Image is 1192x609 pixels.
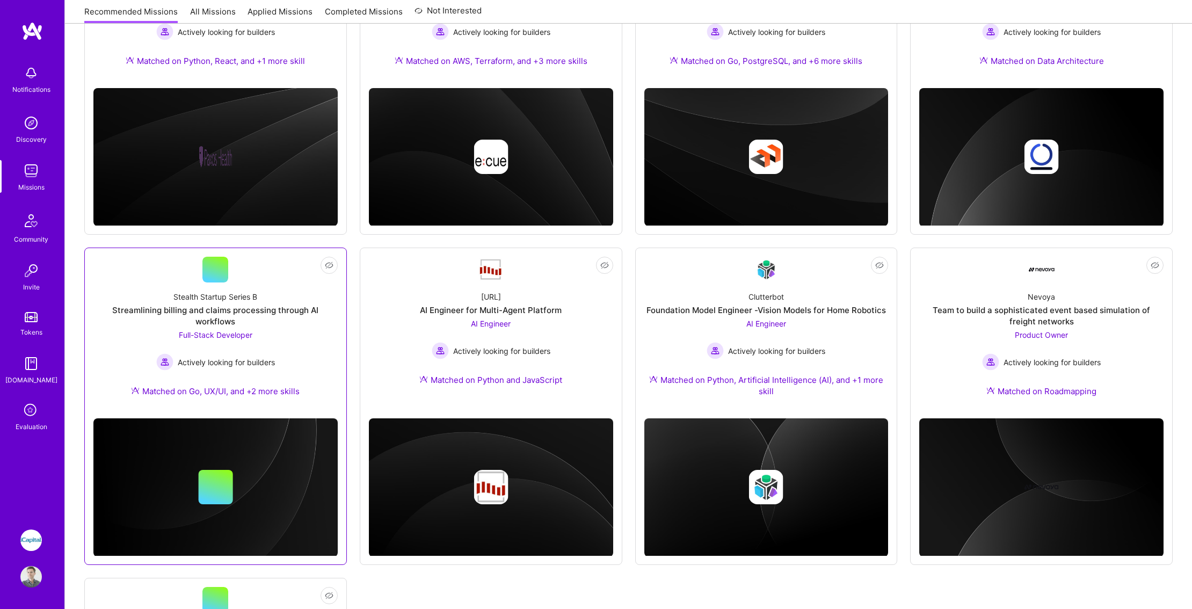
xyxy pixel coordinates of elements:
[18,566,45,588] a: User Avatar
[875,261,884,270] i: icon EyeClosed
[979,56,988,64] img: Ateam Purple Icon
[178,26,275,38] span: Actively looking for builders
[432,342,449,359] img: Actively looking for builders
[753,257,779,282] img: Company Logo
[471,319,511,328] span: AI Engineer
[1151,261,1159,270] i: icon EyeClosed
[93,305,338,327] div: Streamlining billing and claims processing through AI workflows
[1004,26,1101,38] span: Actively looking for builders
[919,88,1164,227] img: cover
[18,530,45,551] a: iCapital: Build and maintain RESTful API
[126,56,134,64] img: Ateam Purple Icon
[179,330,252,339] span: Full-Stack Developer
[748,291,784,302] div: Clutterbot
[21,401,41,421] i: icon SelectionTeam
[369,418,613,557] img: cover
[982,23,999,40] img: Actively looking for builders
[1024,470,1059,504] img: Company logo
[919,305,1164,327] div: Team to build a sophisticated event based simulation of freight networks
[14,234,48,245] div: Community
[20,62,42,84] img: bell
[432,23,449,40] img: Actively looking for builders
[749,470,783,504] img: Company logo
[481,291,501,302] div: [URL]
[1028,291,1055,302] div: Nevoya
[919,418,1164,557] img: cover
[21,21,43,41] img: logo
[979,55,1104,67] div: Matched on Data Architecture
[20,112,42,134] img: discovery
[746,319,786,328] span: AI Engineer
[420,305,562,316] div: AI Engineer for Multi-Agent Platform
[474,470,508,504] img: Company logo
[1029,267,1055,272] img: Company Logo
[415,4,482,24] a: Not Interested
[16,421,47,432] div: Evaluation
[178,357,275,368] span: Actively looking for builders
[23,281,40,293] div: Invite
[644,257,889,410] a: Company LogoClutterbotFoundation Model Engineer -Vision Models for Home RoboticsAI Engineer Activ...
[982,353,999,371] img: Actively looking for builders
[5,374,57,386] div: [DOMAIN_NAME]
[20,260,42,281] img: Invite
[644,418,889,557] img: cover
[93,88,338,226] img: cover
[474,140,508,174] img: Company logo
[649,375,658,383] img: Ateam Purple Icon
[919,257,1164,410] a: Company LogoNevoyaTeam to build a sophisticated event based simulation of freight networksProduct...
[644,88,889,226] img: cover
[190,6,236,24] a: All Missions
[395,55,587,67] div: Matched on AWS, Terraform, and +3 more skills
[16,134,47,145] div: Discovery
[84,6,178,24] a: Recommended Missions
[749,140,783,174] img: Company logo
[126,55,305,67] div: Matched on Python, React, and +1 more skill
[728,26,825,38] span: Actively looking for builders
[1024,140,1059,174] img: Company logo
[156,23,173,40] img: Actively looking for builders
[20,327,42,338] div: Tokens
[18,182,45,193] div: Missions
[131,386,140,395] img: Ateam Purple Icon
[198,140,232,174] img: Company logo
[646,305,886,316] div: Foundation Model Engineer -Vision Models for Home Robotics
[453,345,550,357] span: Actively looking for builders
[419,374,562,386] div: Matched on Python and JavaScript
[248,6,312,24] a: Applied Missions
[453,26,550,38] span: Actively looking for builders
[707,342,724,359] img: Actively looking for builders
[670,56,678,64] img: Ateam Purple Icon
[419,375,428,383] img: Ateam Purple Icon
[1015,330,1068,339] span: Product Owner
[20,530,42,551] img: iCapital: Build and maintain RESTful API
[20,353,42,374] img: guide book
[369,257,613,402] a: Company Logo[URL]AI Engineer for Multi-Agent PlatformAI Engineer Actively looking for buildersAct...
[728,345,825,357] span: Actively looking for builders
[478,258,504,281] img: Company Logo
[20,566,42,588] img: User Avatar
[156,353,173,371] img: Actively looking for builders
[369,88,613,226] img: cover
[25,312,38,322] img: tokens
[18,208,44,234] img: Community
[1004,357,1101,368] span: Actively looking for builders
[325,591,333,600] i: icon EyeClosed
[644,374,889,397] div: Matched on Python, Artificial Intelligence (AI), and +1 more skill
[670,55,862,67] div: Matched on Go, PostgreSQL, and +6 more skills
[93,257,338,410] a: Stealth Startup Series BStreamlining billing and claims processing through AI workflowsFull-Stack...
[173,291,257,302] div: Stealth Startup Series B
[707,23,724,40] img: Actively looking for builders
[395,56,403,64] img: Ateam Purple Icon
[986,386,995,395] img: Ateam Purple Icon
[325,6,403,24] a: Completed Missions
[986,386,1096,397] div: Matched on Roadmapping
[93,418,338,557] img: cover
[12,84,50,95] div: Notifications
[20,160,42,182] img: teamwork
[131,386,300,397] div: Matched on Go, UX/UI, and +2 more skills
[600,261,609,270] i: icon EyeClosed
[325,261,333,270] i: icon EyeClosed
